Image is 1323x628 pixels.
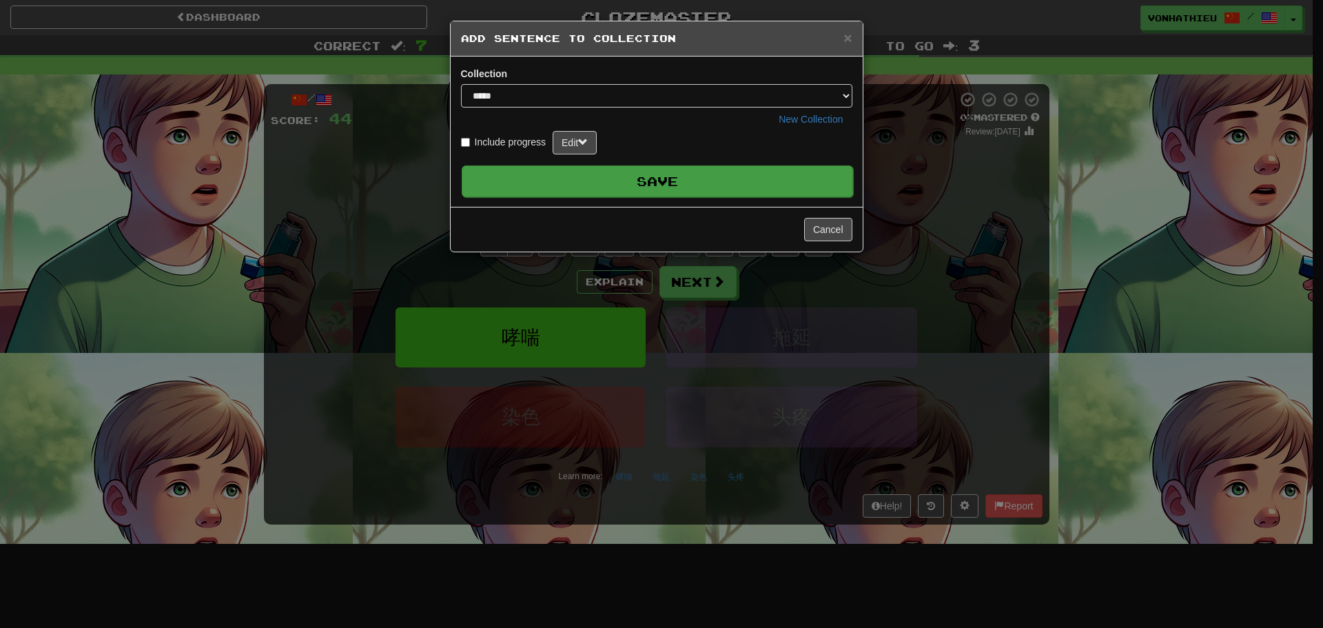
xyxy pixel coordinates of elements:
button: Edit [553,131,597,154]
button: Save [462,165,853,197]
button: New Collection [770,108,852,131]
button: Close [843,30,852,45]
input: Include progress [461,138,470,147]
span: × [843,30,852,45]
h5: Add Sentence to Collection [461,32,852,45]
label: Collection [461,67,508,81]
label: Include progress [461,135,546,149]
button: Cancel [804,218,852,241]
